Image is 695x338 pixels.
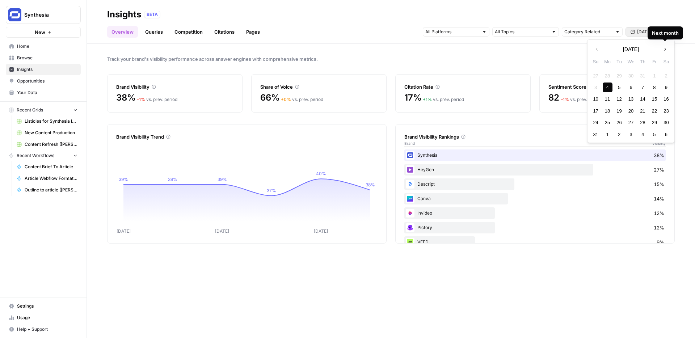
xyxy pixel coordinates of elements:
span: 12% [654,210,664,217]
input: All Topics [495,28,548,35]
img: t7020at26d8erv19khrwcw8unm2u [406,194,414,203]
div: vs. prev. period [423,96,464,103]
span: Outline to article ([PERSON_NAME]'s fork) [25,187,77,193]
div: Choose Sunday, August 10th, 2025 [591,94,601,104]
tspan: 39% [119,177,128,182]
a: Outline to article ([PERSON_NAME]'s fork) [13,184,81,196]
span: Brand [404,140,415,146]
div: Not available Wednesday, July 30th, 2025 [626,71,636,81]
span: 38% [654,152,664,159]
tspan: [DATE] [215,228,229,234]
div: Choose Monday, September 1st, 2025 [603,130,612,139]
span: Recent Workflows [17,152,54,159]
span: Recent Grids [17,107,43,113]
div: vs. prev. period [561,96,601,103]
a: Listicles for Synthesia Inclusion Analysis [13,115,81,127]
div: Descript [404,178,666,190]
a: Content Refresh ([PERSON_NAME]) [13,139,81,150]
span: Insights [17,66,77,73]
a: Content Brief To Article [13,161,81,173]
div: Not available Thursday, July 31st, 2025 [638,71,648,81]
img: xvlm1tp7ydqmv3akr6p4ptg0hnp0 [406,180,414,189]
div: Choose Thursday, September 4th, 2025 [638,130,648,139]
span: Article Webflow Formatter [25,175,77,182]
tspan: 39% [218,177,227,182]
a: Overview [107,26,138,38]
div: Not available Tuesday, July 29th, 2025 [614,71,624,81]
span: 38% [116,92,135,103]
tspan: 37% [267,188,276,193]
span: New Content Production [25,130,77,136]
img: 5ishofca9hhfzkbc6046dfm6zfk6 [406,223,414,232]
span: [DATE] [623,46,639,53]
div: Choose Thursday, August 14th, 2025 [638,94,648,104]
span: Your Data [17,89,77,96]
div: Tu [614,57,624,67]
span: 14% [654,195,664,202]
a: Queries [141,26,167,38]
span: New [35,29,45,36]
div: Invideo [404,207,666,219]
div: Choose Tuesday, September 2nd, 2025 [614,130,624,139]
div: Choose Wednesday, August 13th, 2025 [626,94,636,104]
div: Fr [649,57,659,67]
div: Choose Wednesday, August 20th, 2025 [626,106,636,116]
div: vs. prev. period [137,96,177,103]
div: Sentiment Score [548,83,666,90]
input: Category Related [564,28,612,35]
div: Not available Sunday, July 27th, 2025 [591,71,601,81]
span: 27% [654,166,664,173]
span: 12% [654,224,664,231]
div: BETA [144,11,160,18]
span: + 1 % [423,97,432,102]
div: Choose Wednesday, September 3rd, 2025 [626,130,636,139]
div: Not available Friday, August 1st, 2025 [649,71,659,81]
button: Help + Support [6,324,81,335]
div: month 2025-08 [590,70,672,140]
button: New [6,27,81,38]
div: Not available Sunday, August 3rd, 2025 [591,83,601,92]
span: 17% [404,92,421,103]
div: Choose Saturday, August 9th, 2025 [661,83,671,92]
div: Choose Friday, August 15th, 2025 [649,94,659,104]
div: Choose Sunday, August 24th, 2025 [591,118,601,127]
a: New Content Production [13,127,81,139]
div: Choose Wednesday, August 6th, 2025 [626,83,636,92]
div: Brand Visibility [116,83,233,90]
span: Help + Support [17,326,77,333]
tspan: 40% [316,171,326,176]
div: Choose Tuesday, August 12th, 2025 [614,94,624,104]
div: Choose Tuesday, August 5th, 2025 [614,83,624,92]
span: Settings [17,303,77,309]
img: Synthesia Logo [8,8,21,21]
div: Choose Saturday, September 6th, 2025 [661,130,671,139]
div: Synthesia [404,149,666,161]
div: Choose Thursday, August 28th, 2025 [638,118,648,127]
div: Brand Visibility Trend [116,133,378,140]
span: 66% [260,92,279,103]
a: Article Webflow Formatter [13,173,81,184]
div: Choose Saturday, August 23rd, 2025 [661,106,671,116]
img: 9w0gpg5mysfnm3lmj7yygg5fv3dk [406,165,414,174]
span: Content Brief To Article [25,164,77,170]
div: Choose Tuesday, August 26th, 2025 [614,118,624,127]
tspan: 38% [366,182,375,187]
span: Listicles for Synthesia Inclusion Analysis [25,118,77,124]
div: Choose Monday, August 4th, 2025 [603,83,612,92]
div: Choose Monday, August 25th, 2025 [603,118,612,127]
div: Choose Friday, September 5th, 2025 [649,130,659,139]
a: Citations [210,26,239,38]
div: Brand Visibility Rankings [404,133,666,140]
tspan: [DATE] [117,228,131,234]
div: Choose Friday, August 22nd, 2025 [649,106,659,116]
tspan: 39% [168,177,177,182]
div: Choose Tuesday, August 19th, 2025 [614,106,624,116]
a: Pages [242,26,264,38]
div: [DATE] - [DATE] [587,39,675,143]
a: Home [6,41,81,52]
div: Choose Friday, August 8th, 2025 [649,83,659,92]
div: Sa [661,57,671,67]
a: Usage [6,312,81,324]
span: 82 [548,92,559,103]
div: VEED [404,236,666,248]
